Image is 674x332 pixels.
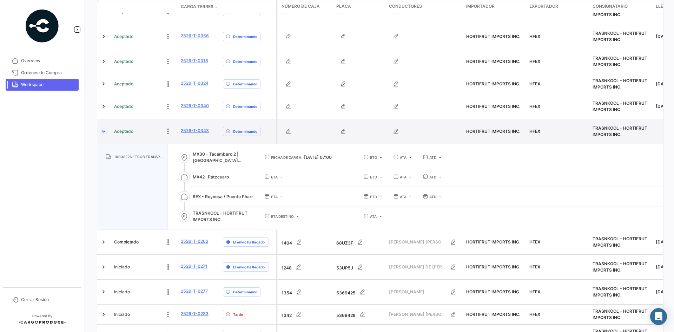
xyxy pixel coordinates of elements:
[463,0,527,13] datatable-header-cell: Importador
[466,3,495,9] span: Importador
[21,58,76,64] span: Overview
[114,239,139,245] span: Completado
[233,104,257,109] span: Determinando
[100,239,107,246] a: Expand/Collapse Row
[282,307,331,321] div: 1342
[282,3,320,9] span: Número de Caja
[593,78,647,90] span: TRASNKOOL - HORTIFRUT IMPORTS INC.
[529,264,540,269] span: HFEX
[370,214,377,219] span: ATA
[114,289,130,295] span: Iniciado
[380,174,382,180] span: -
[593,125,647,137] span: TRASNKOOL - HORTIFRUT IMPORTS INC.
[100,58,107,65] a: Expand/Collapse Row
[593,236,647,248] span: TRASNKOOL - HORTIFRUT IMPORTS INC.
[181,33,209,39] a: 2526-T-0356
[529,3,558,9] span: Exportador
[277,0,333,13] datatable-header-cell: Número de Caja
[114,154,164,160] span: 10038226 - TROB TRANSPORTES SA DE CV
[271,214,294,219] span: ETA Destino
[389,239,446,245] span: [PERSON_NAME] [PERSON_NAME]
[100,80,107,87] a: Expand/Collapse Row
[178,1,220,13] datatable-header-cell: Carga Terrestre #
[333,0,386,13] datatable-header-cell: Placa
[181,238,208,245] a: 2526-T-0262
[466,129,520,134] span: HORTIFRUT IMPORTS INC.
[400,174,407,180] span: ATA
[233,59,257,64] span: Determinando
[593,261,647,273] span: TRASNKOOL - HORTIFRUT IMPORTS INC.
[220,4,276,9] datatable-header-cell: Delay Status
[282,285,331,299] div: 1354
[114,33,133,40] span: Aceptado
[439,194,441,199] span: -
[429,174,436,180] span: ATD
[100,311,107,318] a: Expand/Collapse Row
[400,194,407,200] span: ATA
[389,264,446,270] span: [PERSON_NAME] DE [PERSON_NAME]
[389,311,446,318] span: [PERSON_NAME] [PERSON_NAME]
[466,104,520,109] span: HORTIFRUT IMPORTS INC.
[370,155,377,160] span: ETD
[336,235,383,249] div: 68UZ3F
[233,81,257,87] span: Determinando
[100,263,107,271] a: Expand/Collapse Row
[111,4,178,9] datatable-header-cell: Estado
[233,289,257,295] span: Determinando
[193,210,253,223] span: TRASNKOOL - HORTIFRUT IMPORTS INC.
[304,155,332,160] span: [DATE] 07:00
[336,307,383,321] div: 5369428
[429,194,436,200] span: ATD
[100,33,107,40] a: Expand/Collapse Row
[114,264,130,270] span: Iniciado
[370,174,377,180] span: ETD
[271,174,278,180] span: ETA
[181,311,209,317] a: 2526-T-0283
[466,312,520,317] span: HORTIFRUT IMPORTS INC.
[181,58,208,64] a: 2526-T-0318
[114,58,133,65] span: Aceptado
[21,70,76,76] span: Órdenes de Compra
[181,263,207,269] a: 2526-T-0271
[429,155,436,160] span: ATD
[389,3,422,9] span: Conductores
[439,174,441,180] span: -
[439,155,441,160] span: -
[233,312,243,317] span: Tarde
[650,308,667,325] div: Abrir Intercom Messenger
[336,3,351,9] span: Placa
[233,129,257,134] span: Determinando
[114,128,133,135] span: Aceptado
[409,174,411,180] span: -
[466,264,520,269] span: HORTIFRUT IMPORTS INC.
[100,103,107,110] a: Expand/Collapse Row
[529,34,540,39] span: HFEX
[21,82,76,88] span: Workspace
[114,81,133,87] span: Aceptado
[6,79,79,91] a: Workspace
[466,34,520,39] span: HORTIFRUT IMPORTS INC.
[466,289,520,294] span: HORTIFRUT IMPORTS INC.
[529,81,540,86] span: HFEX
[280,194,283,199] span: -
[529,312,540,317] span: HFEX
[466,59,520,64] span: HORTIFRUT IMPORTS INC.
[527,0,590,13] datatable-header-cell: Exportador
[380,155,382,160] span: -
[181,128,209,134] a: 2526-T-0343
[529,129,540,134] span: HFEX
[233,264,266,270] span: El envío ha llegado.
[181,103,209,109] a: 2526-T-0340
[100,128,107,135] a: Expand/Collapse Row
[379,214,382,219] span: -
[466,239,520,245] span: HORTIFRUT IMPORTS INC.
[100,288,107,295] a: Expand/Collapse Row
[297,214,299,219] span: -
[370,194,377,200] span: ETD
[282,260,331,274] div: 1248
[193,174,253,180] span: MX42- Pátzcuaro
[590,0,653,13] datatable-header-cell: Consignatario
[6,55,79,67] a: Overview
[181,4,217,10] span: Carga Terrestre #
[280,174,283,180] span: -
